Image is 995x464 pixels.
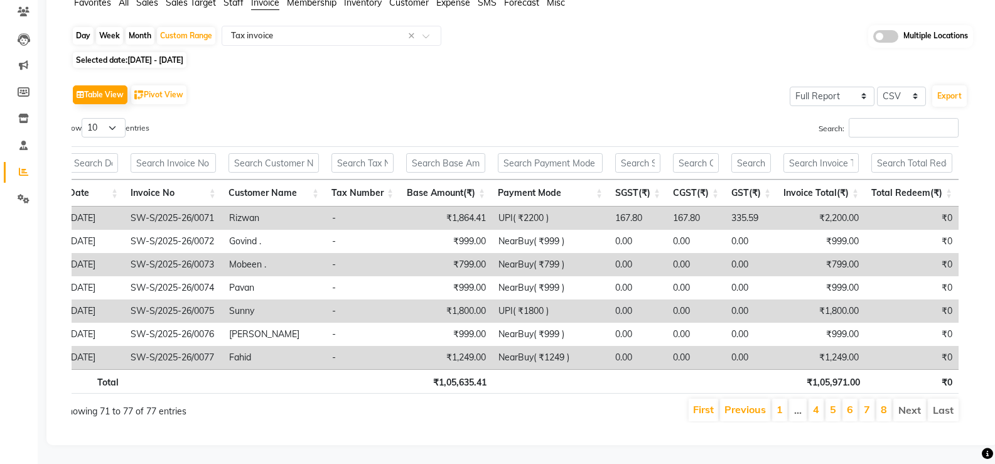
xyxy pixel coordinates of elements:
[62,276,124,299] td: [DATE]
[62,253,124,276] td: [DATE]
[124,207,223,230] td: SW-S/2025-26/0071
[124,253,223,276] td: SW-S/2025-26/0073
[667,346,725,369] td: 0.00
[73,52,186,68] span: Selected date:
[871,153,952,173] input: Search Total Redeem(₹)
[126,27,154,45] div: Month
[400,180,492,207] th: Base Amount(₹): activate to sort column ascending
[62,346,124,369] td: [DATE]
[62,323,124,346] td: [DATE]
[777,346,865,369] td: ₹1,249.00
[62,118,149,138] label: Show entries
[223,207,326,230] td: Rizwan
[667,253,725,276] td: 0.00
[777,230,865,253] td: ₹999.00
[127,55,183,65] span: [DATE] - [DATE]
[401,346,492,369] td: ₹1,249.00
[667,323,725,346] td: 0.00
[783,153,859,173] input: Search Invoice Total(₹)
[325,180,400,207] th: Tax Number: activate to sort column ascending
[813,403,819,416] a: 4
[865,323,959,346] td: ₹0
[609,180,667,207] th: SGST(₹): activate to sort column ascending
[864,403,870,416] a: 7
[609,276,667,299] td: 0.00
[777,253,865,276] td: ₹799.00
[73,85,127,104] button: Table View
[667,207,725,230] td: 167.80
[847,403,853,416] a: 6
[326,323,401,346] td: -
[725,276,777,299] td: 0.00
[777,207,865,230] td: ₹2,200.00
[725,346,777,369] td: 0.00
[73,27,94,45] div: Day
[865,207,959,230] td: ₹0
[777,299,865,323] td: ₹1,800.00
[401,230,492,253] td: ₹999.00
[157,27,215,45] div: Custom Range
[492,276,609,299] td: NearBuy( ₹999 )
[331,153,394,173] input: Search Tax Number
[96,27,123,45] div: Week
[731,153,771,173] input: Search GST(₹)
[615,153,660,173] input: Search SGST(₹)
[609,323,667,346] td: 0.00
[725,230,777,253] td: 0.00
[492,346,609,369] td: NearBuy( ₹1249 )
[131,85,186,104] button: Pivot View
[777,180,865,207] th: Invoice Total(₹): activate to sort column ascending
[62,207,124,230] td: [DATE]
[408,30,419,43] span: Clear all
[866,369,959,394] th: ₹0
[124,346,223,369] td: SW-S/2025-26/0077
[326,276,401,299] td: -
[401,369,493,394] th: ₹1,05,635.41
[326,207,401,230] td: -
[777,276,865,299] td: ₹999.00
[725,180,777,207] th: GST(₹): activate to sort column ascending
[68,153,118,173] input: Search Date
[609,346,667,369] td: 0.00
[492,253,609,276] td: NearBuy( ₹799 )
[82,118,126,138] select: Showentries
[932,85,967,107] button: Export
[62,397,425,418] div: Showing 71 to 77 of 77 entries
[667,180,725,207] th: CGST(₹): activate to sort column ascending
[401,276,492,299] td: ₹999.00
[673,153,719,173] input: Search CGST(₹)
[223,323,326,346] td: [PERSON_NAME]
[326,346,401,369] td: -
[725,323,777,346] td: 0.00
[819,118,959,138] label: Search:
[609,207,667,230] td: 167.80
[62,180,124,207] th: Date: activate to sort column ascending
[492,207,609,230] td: UPI( ₹2200 )
[865,346,959,369] td: ₹0
[124,323,223,346] td: SW-S/2025-26/0076
[492,323,609,346] td: NearBuy( ₹999 )
[124,180,222,207] th: Invoice No: activate to sort column ascending
[326,230,401,253] td: -
[124,276,223,299] td: SW-S/2025-26/0074
[326,253,401,276] td: -
[223,253,326,276] td: Mobeen .
[667,299,725,323] td: 0.00
[222,180,325,207] th: Customer Name: activate to sort column ascending
[779,369,866,394] th: ₹1,05,971.00
[131,153,216,173] input: Search Invoice No
[62,230,124,253] td: [DATE]
[124,299,223,323] td: SW-S/2025-26/0075
[492,299,609,323] td: UPI( ₹1800 )
[62,369,125,394] th: Total
[667,230,725,253] td: 0.00
[401,323,492,346] td: ₹999.00
[326,299,401,323] td: -
[223,299,326,323] td: Sunny
[777,403,783,416] a: 1
[223,346,326,369] td: Fahid
[406,153,485,173] input: Search Base Amount(₹)
[229,153,319,173] input: Search Customer Name
[609,230,667,253] td: 0.00
[492,230,609,253] td: NearBuy( ₹999 )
